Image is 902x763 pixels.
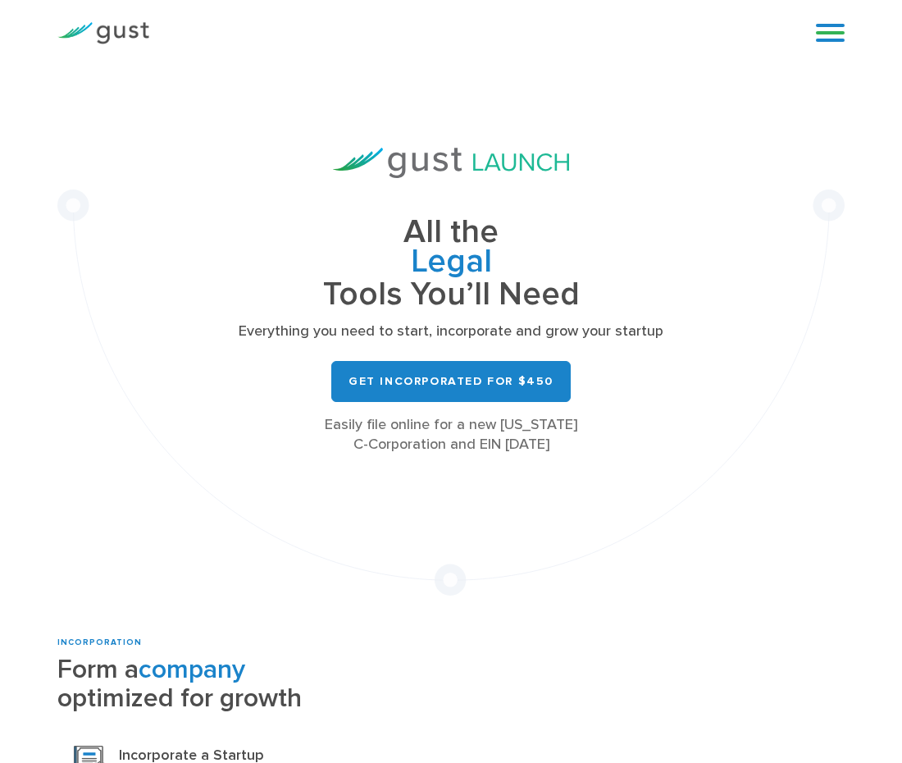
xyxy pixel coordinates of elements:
p: Everything you need to start, incorporate and grow your startup [175,322,727,341]
img: Gust Launch Logo [333,148,569,178]
h1: All the Tools You’ll Need [175,217,727,310]
div: INCORPORATION [57,637,439,649]
div: Easily file online for a new [US_STATE] C-Corporation and EIN [DATE] [175,415,727,455]
img: Gust Logo [57,22,149,44]
h2: Form a optimized for growth [57,656,439,713]
span: Legal [175,247,727,280]
span: company [139,654,245,685]
a: Get Incorporated for $450 [331,361,571,402]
